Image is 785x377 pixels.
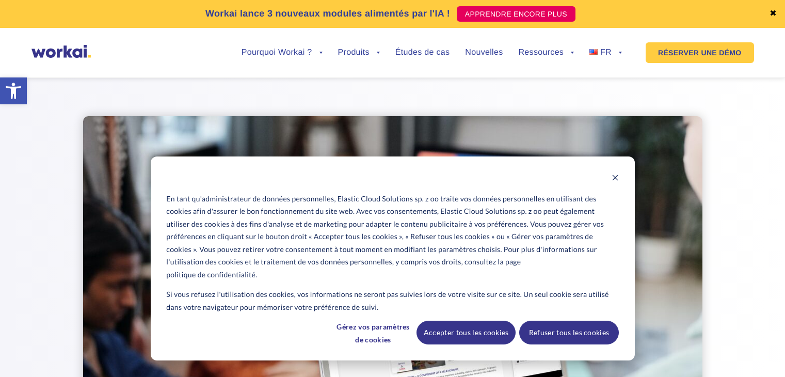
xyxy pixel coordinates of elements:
button: Refuser tous les cookies [519,321,618,344]
font: Pourquoi Workai ? [242,48,312,57]
font: En tant qu'administrateur de données personnelles, Elastic Cloud Solutions sp. z oo traite vos do... [166,193,618,269]
font: APPRENDRE ENCORE PLUS [465,10,567,18]
a: FR [589,49,622,57]
font: Gérez vos paramètres de cookies [333,321,413,346]
button: Fermer la bannière des cookies [612,172,619,185]
button: Accepter tous les cookies [416,321,516,344]
font: . [255,269,257,281]
a: ✖ [770,10,777,18]
div: Bannière de cookies [151,156,635,360]
a: Études de cas [395,49,450,57]
font: Workai lance 3 nouveaux modules alimentés par l'IA ! [205,8,450,19]
a: politique de confidentialité [166,269,255,281]
font: Produits [338,48,370,57]
font: Ressources [519,48,564,57]
a: Nouvelles [465,49,503,57]
font: Si vous refusez l'utilisation des cookies, vos informations ne seront pas suivies lors de votre v... [166,288,618,313]
font: FR [600,48,612,57]
font: Accepter tous les cookies [424,326,509,339]
font: ✖ [770,9,777,18]
a: Produits [338,49,380,57]
a: APPRENDRE ENCORE PLUS [457,6,575,22]
a: RÉSERVER UNE DÉMO [646,42,754,63]
font: RÉSERVER UNE DÉMO [658,49,742,57]
font: Refuser tous les cookies [529,326,610,339]
button: Gérez vos paramètres de cookies [333,321,413,344]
